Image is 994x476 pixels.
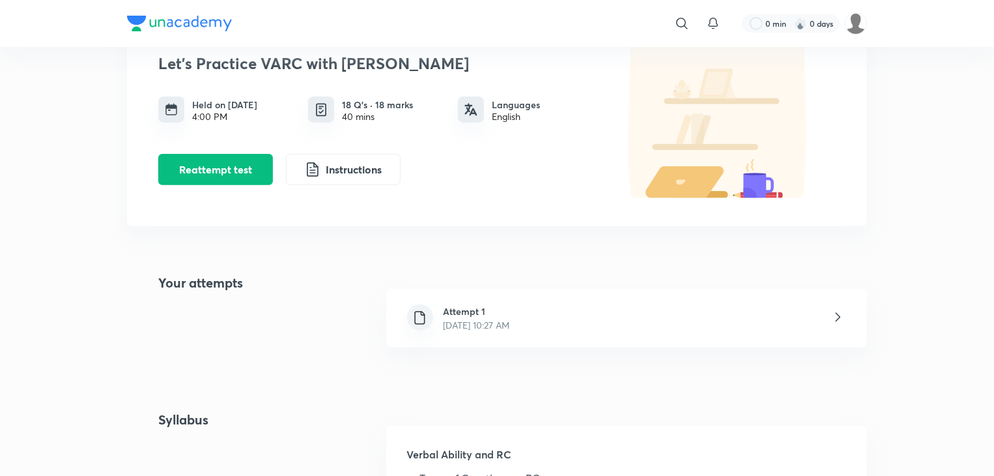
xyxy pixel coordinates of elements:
button: Instructions [286,154,401,185]
h6: 18 Q’s · 18 marks [342,98,413,112]
img: instruction [305,162,320,177]
img: quiz info [313,102,330,118]
h6: Held on [DATE] [192,98,257,112]
h6: Languages [492,98,540,112]
img: timing [165,103,178,116]
img: Anish Raj [845,12,867,35]
div: English [492,112,540,122]
div: 40 mins [342,112,413,122]
img: file [412,310,428,326]
h5: Verbal Ability and RC [407,447,846,473]
img: languages [464,103,477,116]
img: streak [794,17,807,30]
h4: Your attempts [127,273,243,363]
p: [DATE] 10:27 AM [444,318,510,332]
h6: Attempt 1 [444,305,510,318]
h3: Let's Practice VARC with [PERSON_NAME] [158,54,595,73]
button: Reattempt test [158,154,273,185]
img: default [601,29,836,198]
div: 4:00 PM [192,112,257,122]
img: Company Logo [127,16,232,31]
